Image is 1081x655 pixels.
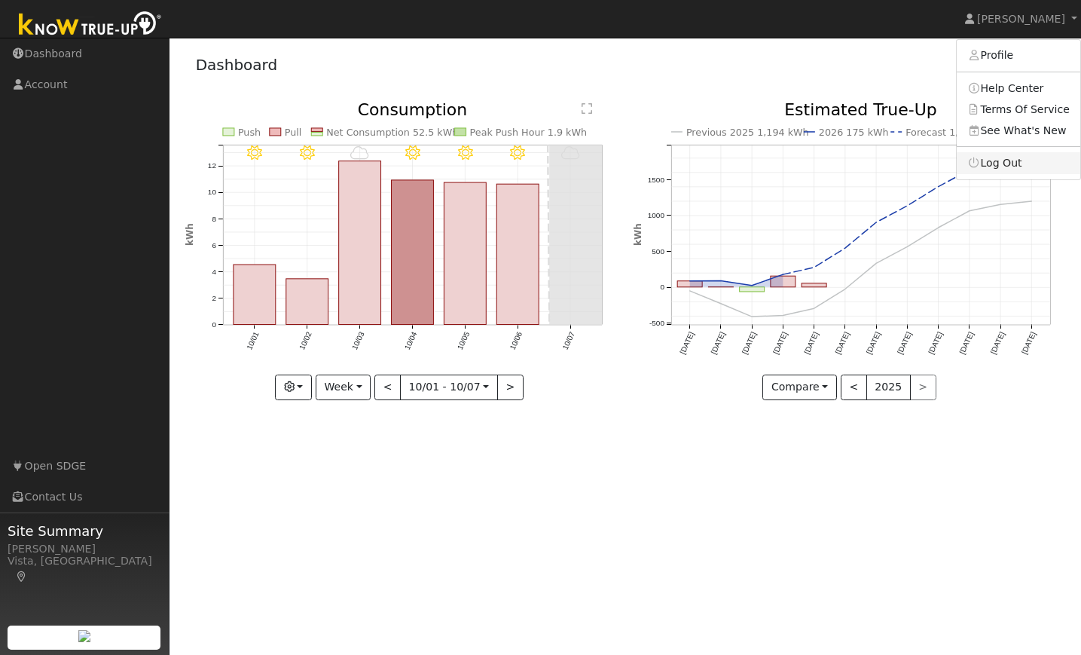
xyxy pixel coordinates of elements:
[496,185,539,326] rect: onclick=""
[958,331,976,356] text: [DATE]
[245,331,261,352] text: 10/01
[802,331,820,356] text: [DATE]
[350,331,366,352] text: 10/03
[957,152,1080,173] a: Log Out
[400,375,498,400] button: 10/01 - 10/07
[234,265,276,326] rect: onclick=""
[207,188,216,197] text: 10
[238,127,261,138] text: Push
[780,272,786,278] circle: onclick=""
[977,13,1065,25] span: [PERSON_NAME]
[403,331,419,352] text: 10/04
[873,219,879,225] circle: onclick=""
[677,281,702,287] rect: onclick=""
[780,313,786,319] circle: onclick=""
[966,208,973,214] circle: onclick=""
[649,320,664,328] text: -500
[905,127,1059,138] text: Forecast 1,764 kWh [ +47.8% ]
[997,202,1003,208] circle: onclick=""
[8,521,161,541] span: Site Summary
[78,630,90,642] img: retrieve
[633,224,643,246] text: kWh
[741,331,758,356] text: [DATE]
[185,224,195,246] text: kWh
[196,56,278,74] a: Dashboard
[374,375,401,400] button: <
[686,278,692,284] circle: onclick=""
[904,203,910,209] circle: onclick=""
[957,120,1080,141] a: See What's New
[739,287,764,292] rect: onclick=""
[11,8,169,42] img: Know True-Up
[647,176,664,184] text: 1500
[819,127,889,138] text: 2026 175 kWh
[286,279,328,325] rect: onclick=""
[339,161,381,325] rect: onclick=""
[212,295,216,303] text: 2
[842,246,848,252] circle: onclick=""
[678,331,695,356] text: [DATE]
[866,375,911,400] button: 2025
[749,314,755,320] circle: onclick=""
[1029,198,1035,204] circle: onclick=""
[212,268,216,276] text: 4
[1020,331,1037,356] text: [DATE]
[561,331,577,352] text: 10/07
[300,145,315,161] i: 10/02 - Clear
[647,212,664,220] text: 1000
[811,265,817,271] circle: onclick=""
[749,283,755,289] circle: onclick=""
[358,100,468,119] text: Consumption
[392,180,434,325] rect: onclick=""
[15,571,29,583] a: Map
[686,288,692,294] circle: onclick=""
[207,162,216,170] text: 12
[989,331,1006,356] text: [DATE]
[686,127,809,138] text: Previous 2025 1,194 kWh
[298,331,313,352] text: 10/02
[811,306,817,312] circle: onclick=""
[652,247,664,256] text: 500
[927,331,944,356] text: [DATE]
[660,283,664,292] text: 0
[771,277,795,288] rect: onclick=""
[784,100,937,119] text: Estimated True-Up
[212,321,216,329] text: 0
[497,375,524,400] button: >
[896,331,913,356] text: [DATE]
[802,283,826,287] rect: onclick=""
[842,286,848,292] circle: onclick=""
[350,145,369,161] i: 10/03 - MostlyCloudy
[936,225,942,231] circle: onclick=""
[936,184,942,190] circle: onclick=""
[709,331,726,356] text: [DATE]
[247,145,262,161] i: 10/01 - Clear
[904,244,910,250] circle: onclick=""
[865,331,882,356] text: [DATE]
[285,127,302,138] text: Pull
[8,553,161,585] div: Vista, [GEOGRAPHIC_DATA]
[718,301,724,307] circle: onclick=""
[762,375,837,400] button: Compare
[470,127,588,138] text: Peak Push Hour 1.9 kWh
[957,99,1080,120] a: Terms Of Service
[834,331,851,356] text: [DATE]
[456,331,472,352] text: 10/05
[212,215,216,223] text: 8
[508,331,524,352] text: 10/06
[8,541,161,557] div: [PERSON_NAME]
[444,182,486,325] rect: onclick=""
[718,278,724,284] circle: onclick=""
[582,103,592,115] text: 
[316,375,371,400] button: Week
[326,127,458,138] text: Net Consumption 52.5 kWh
[458,145,473,161] i: 10/05 - Clear
[957,45,1080,66] a: Profile
[957,78,1080,99] a: Help Center
[212,241,216,249] text: 6
[771,331,789,356] text: [DATE]
[405,145,420,161] i: 10/04 - Clear
[841,375,867,400] button: <
[873,261,879,267] circle: onclick=""
[511,145,526,161] i: 10/06 - MostlyClear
